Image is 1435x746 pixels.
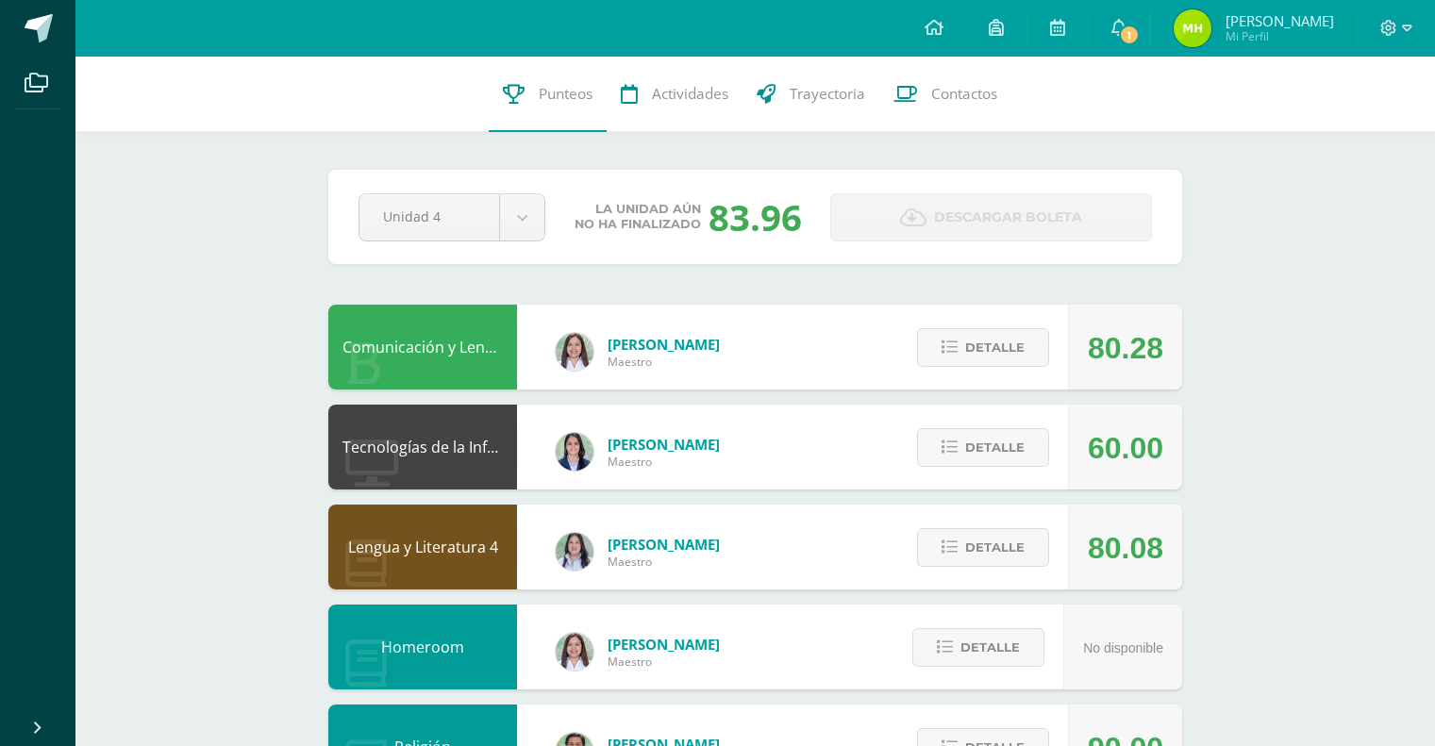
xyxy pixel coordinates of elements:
[359,194,544,240] a: Unidad 4
[608,354,720,370] span: Maestro
[328,405,517,489] div: Tecnologías de la Información y la Comunicación 4
[607,57,743,132] a: Actividades
[931,84,997,104] span: Contactos
[556,533,593,571] img: df6a3bad71d85cf97c4a6d1acf904499.png
[1088,406,1163,490] div: 60.00
[917,428,1049,467] button: Detalle
[965,530,1025,565] span: Detalle
[556,333,593,371] img: acecb51a315cac2de2e3deefdb732c9f.png
[917,328,1049,367] button: Detalle
[1174,9,1211,47] img: 8cfee9302e94c67f695fad48b611364c.png
[1226,11,1334,30] span: [PERSON_NAME]
[965,330,1025,365] span: Detalle
[608,635,720,654] span: [PERSON_NAME]
[1083,640,1163,655] span: No disponible
[790,84,865,104] span: Trayectoria
[608,554,720,570] span: Maestro
[743,57,879,132] a: Trayectoria
[383,194,476,239] span: Unidad 4
[556,633,593,671] img: acecb51a315cac2de2e3deefdb732c9f.png
[652,84,728,104] span: Actividades
[1088,306,1163,390] div: 80.28
[608,335,720,354] span: [PERSON_NAME]
[1226,28,1334,44] span: Mi Perfil
[328,605,517,689] div: Homeroom
[1119,25,1140,45] span: 1
[608,535,720,554] span: [PERSON_NAME]
[489,57,607,132] a: Punteos
[539,84,592,104] span: Punteos
[960,630,1020,665] span: Detalle
[1088,506,1163,590] div: 80.08
[917,528,1049,567] button: Detalle
[608,435,720,454] span: [PERSON_NAME]
[709,192,802,241] div: 83.96
[556,433,593,471] img: 7489ccb779e23ff9f2c3e89c21f82ed0.png
[575,202,701,232] span: La unidad aún no ha finalizado
[328,505,517,589] div: Lengua y Literatura 4
[879,57,1011,132] a: Contactos
[965,430,1025,465] span: Detalle
[328,305,517,390] div: Comunicación y Lenguaje L3 Inglés 4
[912,628,1044,667] button: Detalle
[608,454,720,470] span: Maestro
[608,654,720,670] span: Maestro
[934,194,1082,240] span: Descargar boleta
